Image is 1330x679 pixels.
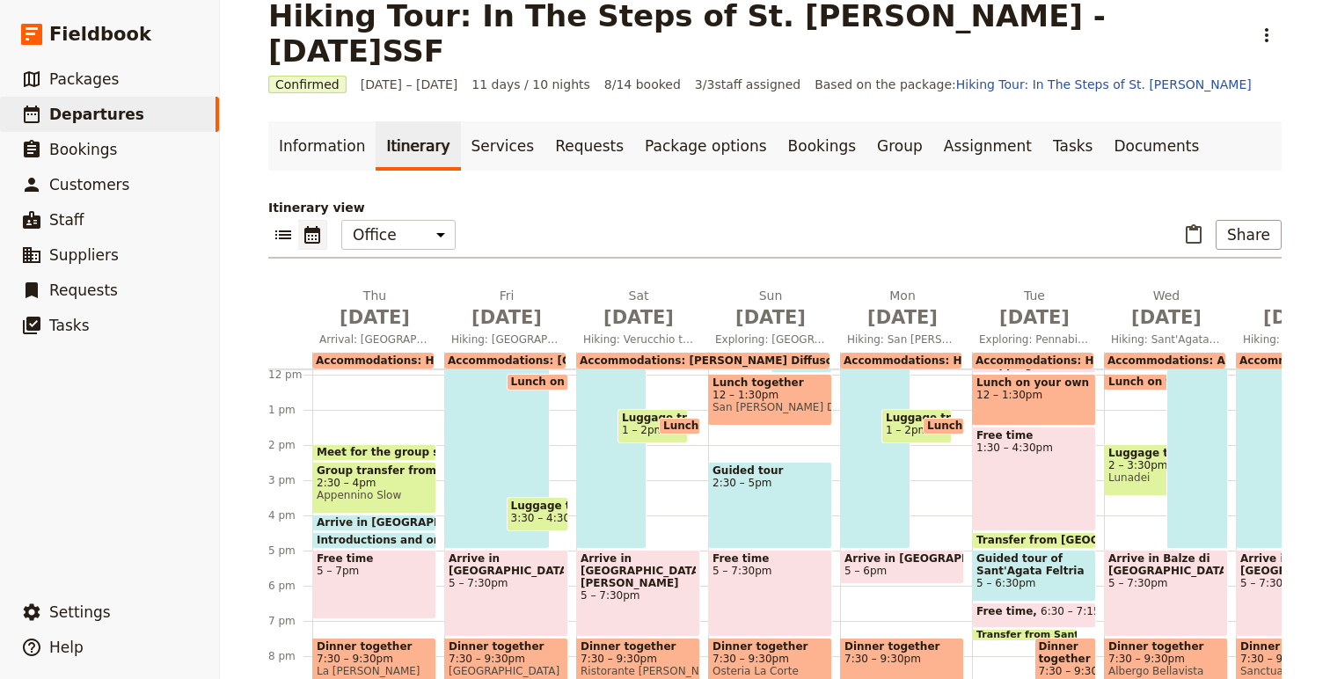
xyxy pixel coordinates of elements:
[449,552,564,577] span: Arrive in [GEOGRAPHIC_DATA]
[1108,447,1205,459] span: Luggage transfer
[268,220,298,250] button: List view
[376,121,460,171] a: Itinerary
[317,446,625,458] span: Meet for the group shuttle in [GEOGRAPHIC_DATA]
[1108,653,1224,665] span: 7:30 – 9:30pm
[444,353,566,369] div: Accommodations: [GEOGRAPHIC_DATA]
[1216,220,1282,250] button: Share
[268,403,312,417] div: 1 pm
[471,76,590,93] span: 11 days / 10 nights
[972,332,1097,347] span: Exploring: Pennabilli and Sant'Agata Feltria
[708,332,833,347] span: Exploring: [GEOGRAPHIC_DATA][PERSON_NAME]
[976,376,1092,389] span: Lunch on your own
[1104,550,1228,637] div: Arrive in Balze di [GEOGRAPHIC_DATA]5 – 7:30pm
[1104,332,1229,347] span: Hiking: Sant'Agata Feltria to Balze di Verghereto
[708,287,840,352] button: Sun [DATE]Exploring: [GEOGRAPHIC_DATA][PERSON_NAME]
[663,420,777,432] span: Lunch on the trail
[976,389,1092,401] span: 12 – 1:30pm
[844,653,960,665] span: 7:30 – 9:30pm
[312,532,436,549] div: Introductions and orientation
[840,353,961,369] div: Accommodations: Hotel il [PERSON_NAME]
[581,653,696,665] span: 7:30 – 9:30pm
[312,515,436,531] div: Arrive in [GEOGRAPHIC_DATA]
[1104,444,1209,496] div: Luggage transfer2 – 3:30pmLunadei
[49,21,151,47] span: Fieldbook
[847,287,958,331] h2: Mon
[312,550,436,619] div: Free time5 – 7pm
[933,121,1042,171] a: Assignment
[317,516,503,529] span: Arrive in [GEOGRAPHIC_DATA]
[449,640,564,653] span: Dinner together
[511,512,588,524] span: 3:30 – 4:30pm
[317,552,432,565] span: Free time
[49,603,111,621] span: Settings
[312,353,434,369] div: Accommodations: Hotel Card
[49,317,90,334] span: Tasks
[712,376,828,389] span: Lunch together
[449,653,564,665] span: 7:30 – 9:30pm
[461,121,545,171] a: Services
[847,304,958,331] span: [DATE]
[268,473,312,487] div: 3 pm
[49,211,84,229] span: Staff
[1039,640,1092,665] span: Dinner together
[844,552,960,565] span: Arrive in [GEOGRAPHIC_DATA]
[972,532,1096,549] div: Transfer from [GEOGRAPHIC_DATA] to Sant'Agata Feltria
[576,287,708,352] button: Sat [DATE]Hiking: Verucchio to [GEOGRAPHIC_DATA][PERSON_NAME]
[451,304,562,331] span: [DATE]
[580,354,833,367] span: Accommodations: [PERSON_NAME] Diffuso
[617,409,688,443] div: Luggage transfer1 – 2pmLunadei
[312,462,436,514] div: Group transfer from [GEOGRAPHIC_DATA] to [GEOGRAPHIC_DATA]2:30 – 4pmAppennino Slow
[449,577,564,589] span: 5 – 7:30pm
[972,427,1096,531] div: Free time1:30 – 4:30pm
[622,424,664,436] span: 1 – 2pm
[317,653,432,665] span: 7:30 – 9:30pm
[708,550,832,637] div: Free time5 – 7:30pm
[317,640,432,653] span: Dinner together
[268,649,312,663] div: 8 pm
[583,287,694,331] h2: Sat
[715,304,826,331] span: [DATE]
[49,246,119,264] span: Suppliers
[712,665,828,677] span: Osteria La Corte
[840,332,965,347] span: Hiking: San [PERSON_NAME] to [GEOGRAPHIC_DATA]
[268,508,312,522] div: 4 pm
[576,332,701,347] span: Hiking: Verucchio to [GEOGRAPHIC_DATA][PERSON_NAME]
[712,640,828,653] span: Dinner together
[840,233,910,549] div: Hiking8am – 5pm
[312,444,436,461] div: Meet for the group shuttle in [GEOGRAPHIC_DATA]
[840,550,964,584] div: Arrive in [GEOGRAPHIC_DATA]5 – 6pm
[1108,640,1224,653] span: Dinner together
[604,76,681,93] span: 8/14 booked
[268,368,312,382] div: 12 pm
[712,653,828,665] span: 7:30 – 9:30pm
[972,602,1096,628] div: Free time6:30 – 7:15pm
[840,287,972,352] button: Mon [DATE]Hiking: San [PERSON_NAME] to [GEOGRAPHIC_DATA]
[956,77,1252,91] a: Hiking Tour: In The Steps of St. [PERSON_NAME]
[976,605,1041,617] span: Free time
[1108,552,1224,577] span: Arrive in Balze di [GEOGRAPHIC_DATA]
[298,220,327,250] button: Calendar view
[1111,304,1222,331] span: [DATE]
[715,287,826,331] h2: Sun
[581,589,696,602] span: 5 – 7:30pm
[312,332,437,347] span: Arrival: [GEOGRAPHIC_DATA] to [GEOGRAPHIC_DATA]
[576,233,647,549] div: Hiking8am – 5pm
[1104,374,1209,391] div: Lunch on the trail (BYO)
[1104,353,1225,369] div: Accommodations: Albergo Bellavista
[312,287,444,352] button: Thu [DATE]Arrival: [GEOGRAPHIC_DATA] to [GEOGRAPHIC_DATA]
[844,640,960,653] span: Dinner together
[317,477,432,489] span: 2:30 – 4pm
[1108,577,1224,589] span: 5 – 7:30pm
[317,565,432,577] span: 5 – 7pm
[581,552,696,589] span: Arrive in [GEOGRAPHIC_DATA][PERSON_NAME]
[972,550,1096,602] div: Guided tour of Sant'Agata Feltria5 – 6:30pm
[708,374,832,426] div: Lunch together12 – 1:30pmSan [PERSON_NAME] Diffuso
[976,429,1092,442] span: Free time
[1108,459,1205,471] span: 2 – 3:30pm
[444,233,550,549] div: Hiking8am – 5pm
[268,199,1282,216] p: Itinerary view
[583,304,694,331] span: [DATE]
[49,639,84,656] span: Help
[972,374,1096,426] div: Lunch on your own12 – 1:30pm
[581,665,696,677] span: Ristorante [PERSON_NAME][GEOGRAPHIC_DATA][PERSON_NAME]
